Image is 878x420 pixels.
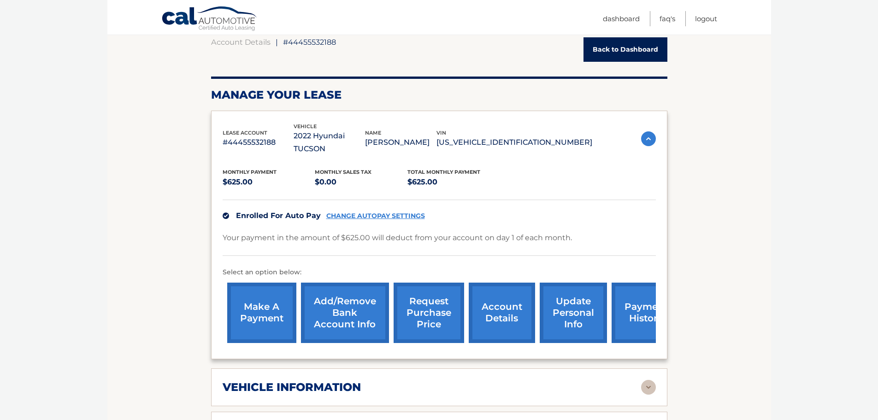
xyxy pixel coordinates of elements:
p: $625.00 [223,176,315,189]
img: accordion-rest.svg [641,380,656,395]
span: Enrolled For Auto Pay [236,211,321,220]
h2: vehicle information [223,380,361,394]
p: #44455532188 [223,136,294,149]
a: FAQ's [660,11,675,26]
span: vin [436,130,446,136]
a: CHANGE AUTOPAY SETTINGS [326,212,425,220]
p: Select an option below: [223,267,656,278]
span: vehicle [294,123,317,130]
a: payment history [612,283,681,343]
h2: Manage Your Lease [211,88,667,102]
a: Cal Automotive [161,6,258,33]
p: Your payment in the amount of $625.00 will deduct from your account on day 1 of each month. [223,231,572,244]
p: [US_VEHICLE_IDENTIFICATION_NUMBER] [436,136,592,149]
a: Add/Remove bank account info [301,283,389,343]
img: accordion-active.svg [641,131,656,146]
span: lease account [223,130,267,136]
a: request purchase price [394,283,464,343]
span: name [365,130,381,136]
span: Total Monthly Payment [407,169,480,175]
span: | [276,37,278,47]
a: Logout [695,11,717,26]
p: $625.00 [407,176,500,189]
a: Account Details [211,37,271,47]
img: check.svg [223,213,229,219]
span: Monthly sales Tax [315,169,371,175]
p: [PERSON_NAME] [365,136,436,149]
span: Monthly Payment [223,169,277,175]
a: make a payment [227,283,296,343]
span: #44455532188 [283,37,336,47]
a: Dashboard [603,11,640,26]
a: update personal info [540,283,607,343]
a: account details [469,283,535,343]
a: Back to Dashboard [583,37,667,62]
p: $0.00 [315,176,407,189]
p: 2022 Hyundai TUCSON [294,130,365,155]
